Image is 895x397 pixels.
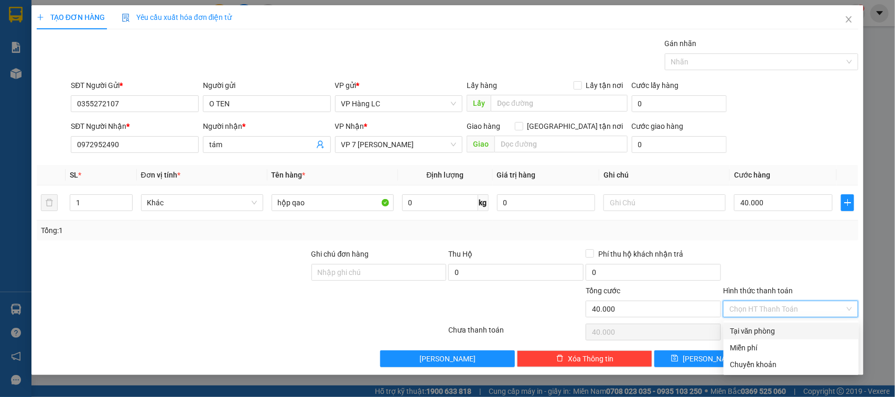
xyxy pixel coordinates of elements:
span: VP Hàng LC [341,96,457,112]
span: save [671,355,678,363]
span: Tên hàng [272,171,306,179]
button: save[PERSON_NAME] [654,350,755,367]
span: Giao hàng [467,122,500,130]
label: Hình thức thanh toán [723,286,793,295]
div: Tại văn phòng [730,325,853,337]
label: Cước lấy hàng [632,81,679,90]
span: Giao [467,136,494,152]
span: VP Nhận [335,122,364,130]
input: VD: Bàn, Ghế [272,194,394,211]
span: Thu Hộ [448,250,472,258]
span: Cước hàng [734,171,770,179]
span: [GEOGRAPHIC_DATA] tận nơi [523,120,628,132]
span: Yêu cầu xuất hóa đơn điện tử [122,13,232,21]
span: Phí thu hộ khách nhận trả [594,248,687,260]
div: Miễn phí [730,342,853,354]
input: Dọc đường [491,95,628,112]
button: deleteXóa Thông tin [517,350,652,367]
span: Xóa Thông tin [568,353,613,365]
div: SĐT Người Gửi [71,80,199,91]
img: icon [122,14,130,22]
th: Ghi chú [599,165,730,185]
span: TẠO ĐƠN HÀNG [37,13,105,21]
span: Lấy tận nơi [582,80,628,91]
input: Cước lấy hàng [632,95,727,112]
input: Ghi Chú [603,194,726,211]
span: Định lượng [427,171,464,179]
span: kg [478,194,489,211]
span: plus [37,14,44,21]
input: Cước giao hàng [632,136,727,153]
div: Người gửi [203,80,331,91]
span: close [845,15,853,24]
label: Cước giao hàng [632,122,684,130]
span: Đơn vị tính [141,171,180,179]
span: Tổng cước [586,286,620,295]
span: [PERSON_NAME] [683,353,739,365]
span: Giá trị hàng [497,171,536,179]
div: Chưa thanh toán [448,324,585,343]
button: plus [841,194,854,211]
span: delete [556,355,564,363]
button: Close [834,5,864,35]
span: VP 7 Phạm Văn Đồng [341,137,457,152]
span: Lấy hàng [467,81,497,90]
span: [PERSON_NAME] [419,353,476,365]
div: SĐT Người Nhận [71,120,199,132]
label: Gán nhãn [665,39,697,48]
span: Lấy [467,95,491,112]
div: Tổng: 1 [41,225,346,236]
div: VP gửi [335,80,463,91]
input: Dọc đường [494,136,628,152]
span: Khác [147,195,257,211]
div: Chuyển khoản [730,359,853,370]
span: SL [70,171,78,179]
span: user-add [316,140,325,149]
input: Ghi chú đơn hàng [311,264,447,281]
input: 0 [497,194,596,211]
button: delete [41,194,58,211]
span: plus [842,198,854,207]
div: Người nhận [203,120,331,132]
button: [PERSON_NAME] [380,350,515,367]
label: Ghi chú đơn hàng [311,250,369,258]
